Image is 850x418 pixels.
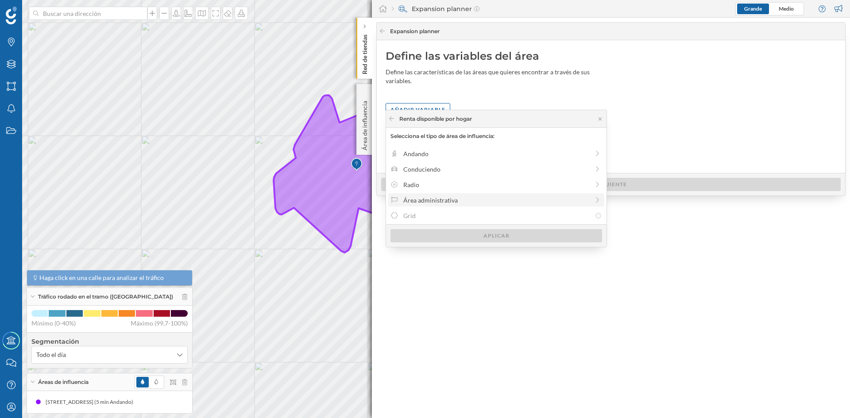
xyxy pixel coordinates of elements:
img: Marker [351,156,362,173]
span: Máximo (99,7-100%) [131,319,188,328]
span: Tráfico rodado en el tramo ([GEOGRAPHIC_DATA]) [38,293,173,301]
span: Mínimo (0-40%) [31,319,76,328]
div: Radio [403,180,589,189]
div: Andando [403,149,589,158]
p: Añade al menos una variable para continuar [386,125,836,132]
div: Grid [403,211,591,220]
div: Selecciona el tipo de área de influencia: [386,128,607,140]
span: Soporte [18,6,49,14]
img: search-areas.svg [398,4,407,13]
span: Expansion planner [390,27,440,35]
span: Grande [744,5,762,12]
div: Define las variables del área [386,49,836,63]
span: Todo el día [36,350,66,359]
div: Conduciendo [403,165,589,174]
p: Área de influencia [360,97,369,150]
span: Áreas de influencia [38,378,89,386]
span: Renta disponible por hogar [399,115,472,123]
div: Área administrativa [403,196,589,205]
p: Red de tiendas [360,31,369,74]
span: Haga click en una calle para analizar el tráfico [39,273,164,282]
input: Grid [595,213,601,219]
div: [STREET_ADDRESS] (5 min Andando) [46,398,138,406]
div: Expansion planner [392,4,479,13]
img: Geoblink Logo [6,7,17,24]
span: Medio [779,5,794,12]
div: Define las características de las áreas que quieres encontrar a través de sus variables. [386,68,616,85]
h4: Segmentación [31,337,188,346]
